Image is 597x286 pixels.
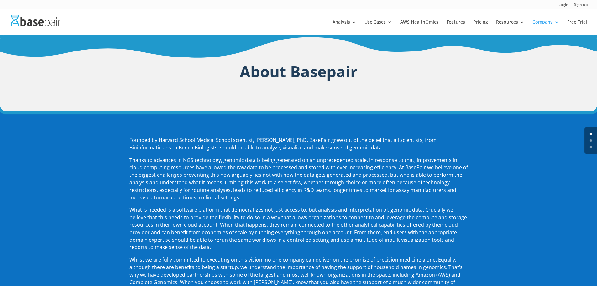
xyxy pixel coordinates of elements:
img: Basepair [11,15,60,29]
a: Features [447,20,465,35]
a: Analysis [333,20,356,35]
a: Sign up [574,3,588,9]
h1: About Basepair [129,60,468,86]
a: Resources [496,20,524,35]
a: Login [558,3,568,9]
a: 0 [590,133,592,135]
p: What is needed is a software platform that democratizes not just access to, but analysis and inte... [129,206,468,256]
a: AWS HealthOmics [400,20,438,35]
a: 2 [590,146,592,148]
span: Thanks to advances in NGS technology, genomic data is being generated on an unprecedented scale. ... [129,157,468,201]
a: Use Cases [364,20,392,35]
p: Founded by Harvard School Medical School scientist, [PERSON_NAME], PhD, BasePair grew out of the ... [129,137,468,157]
a: Company [532,20,559,35]
a: Pricing [473,20,488,35]
a: Free Trial [567,20,587,35]
a: 1 [590,139,592,142]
